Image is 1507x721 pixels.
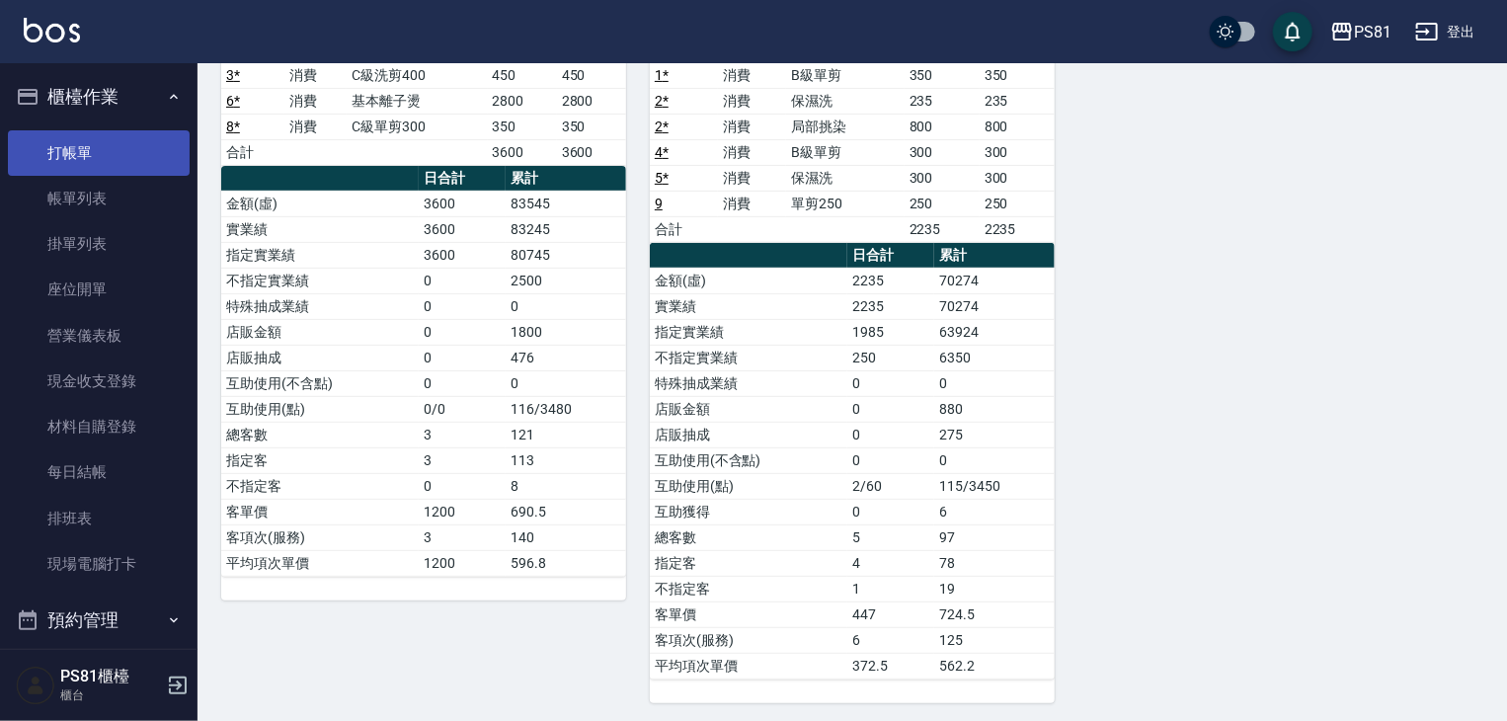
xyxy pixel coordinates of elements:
[718,62,786,88] td: 消費
[221,139,284,165] td: 合計
[905,62,980,88] td: 350
[419,293,506,319] td: 0
[786,88,905,114] td: 保濕洗
[980,62,1055,88] td: 350
[905,139,980,165] td: 300
[60,667,161,686] h5: PS81櫃檯
[980,165,1055,191] td: 300
[934,243,1055,269] th: 累計
[786,62,905,88] td: B級單剪
[557,88,626,114] td: 2800
[221,191,419,216] td: 金額(虛)
[419,242,506,268] td: 3600
[8,130,190,176] a: 打帳單
[650,370,847,396] td: 特殊抽成業績
[419,447,506,473] td: 3
[221,370,419,396] td: 互助使用(不含點)
[718,139,786,165] td: 消費
[557,62,626,88] td: 450
[980,216,1055,242] td: 2235
[934,293,1055,319] td: 70274
[419,396,506,422] td: 0/0
[506,216,626,242] td: 83245
[934,627,1055,653] td: 125
[221,268,419,293] td: 不指定實業績
[847,653,934,679] td: 372.5
[419,345,506,370] td: 0
[1407,14,1483,50] button: 登出
[284,62,348,88] td: 消費
[905,216,980,242] td: 2235
[8,267,190,312] a: 座位開單
[419,473,506,499] td: 0
[847,319,934,345] td: 1985
[24,18,80,42] img: Logo
[847,499,934,524] td: 0
[905,191,980,216] td: 250
[419,499,506,524] td: 1200
[847,447,934,473] td: 0
[221,473,419,499] td: 不指定客
[419,166,506,192] th: 日合計
[980,139,1055,165] td: 300
[934,319,1055,345] td: 63924
[934,653,1055,679] td: 562.2
[847,601,934,627] td: 447
[221,216,419,242] td: 實業績
[221,396,419,422] td: 互助使用(點)
[650,293,847,319] td: 實業績
[506,345,626,370] td: 476
[934,396,1055,422] td: 880
[16,666,55,705] img: Person
[718,191,786,216] td: 消費
[650,499,847,524] td: 互助獲得
[221,550,419,576] td: 平均項次單價
[650,216,718,242] td: 合計
[419,370,506,396] td: 0
[847,268,934,293] td: 2235
[8,646,190,697] button: 報表及分析
[8,221,190,267] a: 掛單列表
[1322,12,1399,52] button: PS81
[419,550,506,576] td: 1200
[347,88,487,114] td: 基本離子燙
[221,422,419,447] td: 總客數
[847,243,934,269] th: 日合計
[786,114,905,139] td: 局部挑染
[847,293,934,319] td: 2235
[506,396,626,422] td: 116/3480
[419,319,506,345] td: 0
[506,550,626,576] td: 596.8
[8,176,190,221] a: 帳單列表
[934,473,1055,499] td: 115/3450
[847,550,934,576] td: 4
[506,191,626,216] td: 83545
[221,38,626,166] table: a dense table
[419,268,506,293] td: 0
[506,242,626,268] td: 80745
[488,139,557,165] td: 3600
[8,71,190,122] button: 櫃檯作業
[934,550,1055,576] td: 78
[650,422,847,447] td: 店販抽成
[347,114,487,139] td: C級單剪300
[650,550,847,576] td: 指定客
[786,191,905,216] td: 單剪250
[650,243,1055,680] table: a dense table
[905,165,980,191] td: 300
[419,216,506,242] td: 3600
[655,196,663,211] a: 9
[8,359,190,404] a: 現金收支登錄
[221,166,626,577] table: a dense table
[934,422,1055,447] td: 275
[506,473,626,499] td: 8
[650,473,847,499] td: 互助使用(點)
[934,524,1055,550] td: 97
[8,541,190,587] a: 現場電腦打卡
[221,499,419,524] td: 客單價
[488,88,557,114] td: 2800
[284,88,348,114] td: 消費
[488,114,557,139] td: 350
[221,319,419,345] td: 店販金額
[847,345,934,370] td: 250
